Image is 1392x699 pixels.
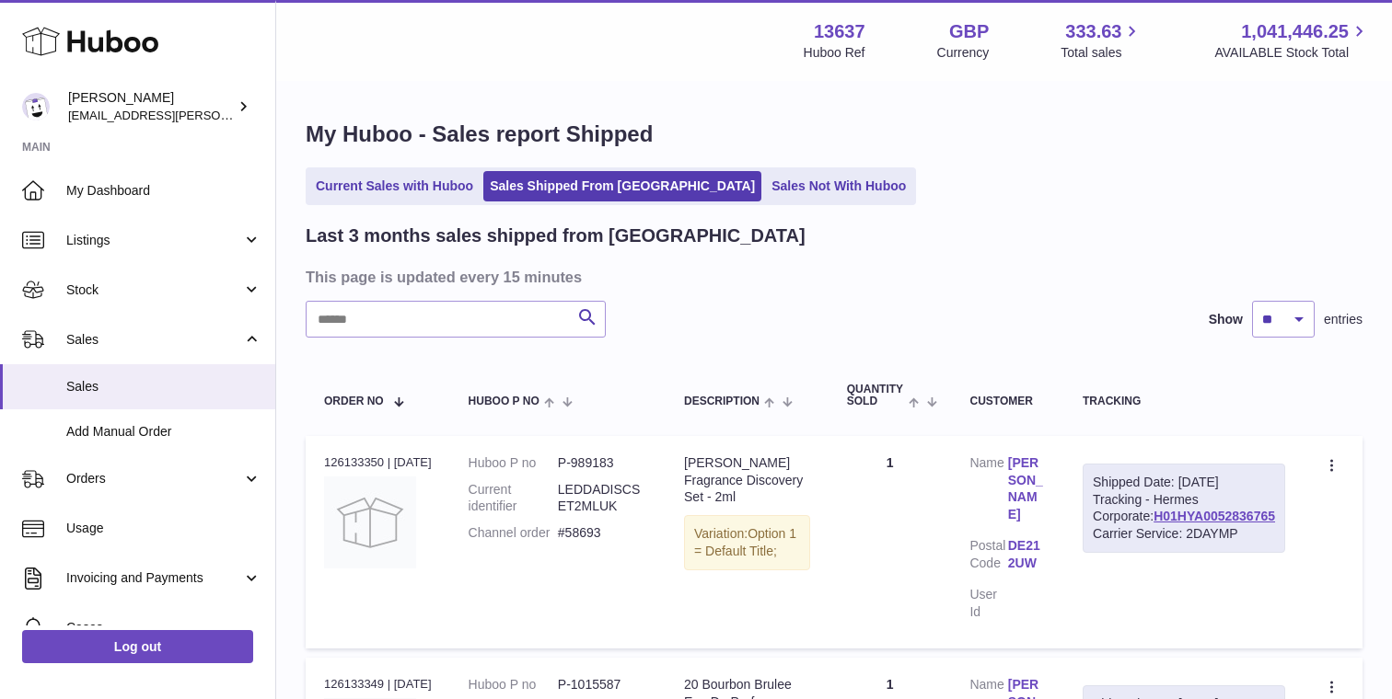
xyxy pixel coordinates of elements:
a: 1,041,446.25 AVAILABLE Stock Total [1214,19,1370,62]
div: 126133349 | [DATE] [324,676,432,693]
span: Add Manual Order [66,423,261,441]
a: Log out [22,630,253,663]
span: Usage [66,520,261,537]
strong: 13637 [814,19,865,44]
span: Huboo P no [469,395,539,407]
dt: Huboo P no [469,676,558,693]
span: Cases [66,619,261,636]
span: Sales [66,331,242,349]
span: My Dashboard [66,182,261,200]
dd: LEDDADISCSET2MLUK [558,481,647,516]
img: jonny@ledda.co [22,93,50,120]
span: Invoicing and Payments [66,569,242,587]
div: Variation: [684,515,810,570]
dt: Current identifier [469,481,558,516]
dd: P-1015587 [558,676,647,693]
div: 126133350 | [DATE] [324,454,432,471]
dt: User Id [969,586,1007,621]
div: Tracking - Hermes Corporate: [1083,464,1285,554]
a: Sales Not With Huboo [765,171,912,201]
div: Currency [937,44,990,62]
div: Customer [969,395,1046,407]
span: [EMAIL_ADDRESS][PERSON_NAME][DOMAIN_NAME] [68,108,369,122]
dt: Postal Code [969,537,1007,577]
span: Quantity Sold [847,384,904,407]
dd: #58693 [558,524,647,542]
span: Sales [66,378,261,395]
dt: Huboo P no [469,454,558,472]
span: AVAILABLE Stock Total [1214,44,1370,62]
span: 333.63 [1065,19,1121,44]
span: 1,041,446.25 [1241,19,1349,44]
a: 333.63 Total sales [1061,19,1143,62]
a: DE21 2UW [1008,537,1046,572]
a: [PERSON_NAME] [1008,454,1046,524]
a: Sales Shipped From [GEOGRAPHIC_DATA] [483,171,761,201]
h3: This page is updated every 15 minutes [306,267,1358,287]
span: Listings [66,232,242,249]
a: Current Sales with Huboo [309,171,480,201]
span: Stock [66,281,242,299]
label: Show [1209,311,1243,328]
dt: Channel order [469,524,558,542]
div: Carrier Service: 2DAYMP [1093,525,1275,543]
strong: GBP [949,19,989,44]
img: no-photo.jpg [324,476,416,568]
span: Description [684,395,760,407]
dd: P-989183 [558,454,647,472]
span: Total sales [1061,44,1143,62]
span: entries [1324,311,1363,328]
dt: Name [969,454,1007,529]
span: Orders [66,470,242,487]
h2: Last 3 months sales shipped from [GEOGRAPHIC_DATA] [306,223,806,248]
div: Huboo Ref [804,44,865,62]
div: Tracking [1083,395,1285,407]
div: Shipped Date: [DATE] [1093,474,1275,491]
span: Order No [324,395,384,407]
h1: My Huboo - Sales report Shipped [306,120,1363,149]
div: [PERSON_NAME] Fragrance Discovery Set - 2ml [684,454,810,507]
div: [PERSON_NAME] [68,89,234,124]
a: H01HYA0052836765 [1154,509,1275,523]
td: 1 [829,436,952,648]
